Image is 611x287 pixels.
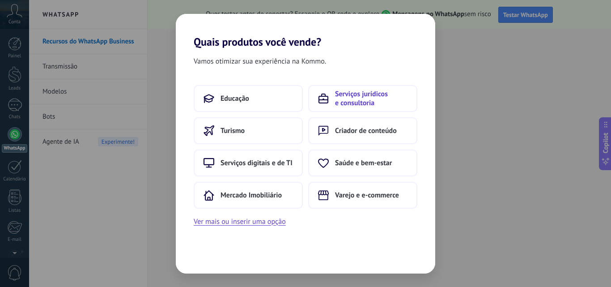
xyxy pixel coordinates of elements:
[308,117,417,144] button: Criador de conteúdo
[221,126,245,135] span: Turismo
[335,191,399,200] span: Varejo e e-commerce
[176,14,435,48] h2: Quais produtos você vende?
[335,126,397,135] span: Criador de conteúdo
[221,191,282,200] span: Mercado Imobiliário
[194,150,303,176] button: Serviços digitais e de TI
[335,90,407,107] span: Serviços jurídicos e consultoria
[194,216,286,227] button: Ver mais ou inserir uma opção
[335,158,392,167] span: Saúde e bem-estar
[221,158,293,167] span: Serviços digitais e de TI
[194,117,303,144] button: Turismo
[221,94,249,103] span: Educação
[194,56,326,67] span: Vamos otimizar sua experiência na Kommo.
[308,150,417,176] button: Saúde e bem-estar
[194,85,303,112] button: Educação
[308,85,417,112] button: Serviços jurídicos e consultoria
[194,182,303,209] button: Mercado Imobiliário
[308,182,417,209] button: Varejo e e-commerce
